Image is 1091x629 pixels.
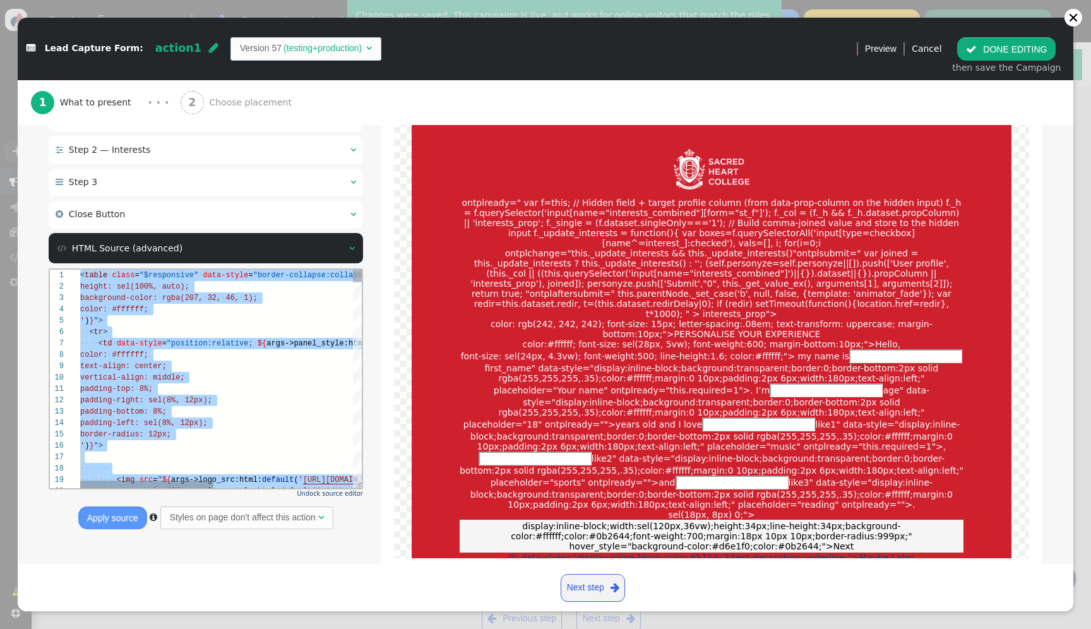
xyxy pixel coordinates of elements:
[90,1,149,10] span: "$responsive"
[217,69,321,78] span: args->panel_style:html:
[170,511,316,524] div: Styles on page don't affect this action
[203,69,208,78] span: ·
[112,24,153,33] span: rgba(207,
[39,172,44,181] span: }
[78,506,147,529] button: Apply source
[498,363,938,383] font: display:inline-block;background:transparent;border:0;border-bottom:2px solid rgba(255,255,255,.35...
[56,177,63,186] span: 
[45,44,143,54] span: Lead Capture Form:
[865,37,897,60] a: Preview
[833,541,854,551] font: Next
[94,149,126,158] span: sel(8%,
[98,104,103,112] span: ·
[27,44,35,53] span: 
[509,553,915,563] a: 0" data-style="display:inline-block;color:#b1b8c3;text-decoration:underline;">Maybe Later
[30,58,39,67] span: ··
[865,42,897,56] span: Preview
[244,206,249,215] span: (
[460,453,959,476] font: display:inline-block;background:transparent;border:0;border-bottom:2px solid rgba(255,255,255,.35...
[148,94,169,111] div: · · ·
[103,104,134,112] span: middle;
[350,145,356,154] span: 
[126,149,130,158] span: ·
[30,126,94,135] span: padding-right:
[801,500,835,510] font: reading
[209,96,297,109] span: Choose placement
[30,24,107,33] span: background-color:
[952,61,1061,75] div: then save the Campaign
[103,206,107,215] span: =
[30,13,62,21] span: height:
[158,24,172,33] span: 32,
[103,138,117,147] span: 8%;
[31,80,181,125] a: 1 What to present · · ·
[859,553,914,563] font: Maybe Later
[554,477,581,488] font: sports
[30,206,67,215] span: ········
[67,206,71,215] span: <
[674,148,749,189] img: 458bd8aecdd67a96.png
[203,1,321,10] span: "border-collapse:collapse;
[85,206,89,215] span: ·
[862,441,931,452] font: this.required=1
[212,206,244,215] span: default
[44,58,53,67] span: tr
[30,69,49,78] span: ····
[240,42,282,55] td: Version 57
[35,172,39,181] span: )
[57,244,66,253] span: 
[30,35,57,44] span: color:
[90,115,104,124] span: 8%;
[117,69,203,78] span: "position:relative;
[153,24,157,33] span: ·
[460,510,963,563] div: sel(18px, 8px) 0;">
[49,47,53,56] span: >
[98,160,121,169] span: 12px;
[90,206,104,215] span: src
[498,397,921,417] font: display:inline-block;background:transparent;border:0;border-bottom:2px solid rgba(255,255,255,.35...
[198,1,203,10] span: =
[297,490,363,497] a: Undock source editor
[30,149,90,158] span: padding-left:
[527,419,538,429] font: 18
[577,553,848,563] font: display:inline-block;color:#b1b8c3;text-decoration:underline;
[209,42,218,54] span: 
[39,96,47,109] b: 1
[112,69,117,78] span: =
[130,149,157,158] span: 12px);
[69,209,125,219] span: Close Button
[150,513,157,522] span: 
[30,104,98,112] span: vertical-align:
[62,13,66,21] span: ·
[121,206,212,215] span: args->logo_src:html:
[44,47,49,56] span: "
[30,138,98,147] span: padding-bottom:
[674,329,821,339] font: PERSONALISE YOUR EXPERIENCE
[366,44,372,52] span: 
[631,541,821,551] font: background-color:#d6e1f0;color:#0b2644;
[94,160,98,169] span: ·
[249,206,253,215] span: '
[208,69,217,78] span: ${
[53,58,57,67] span: >
[39,58,44,67] span: <
[85,92,116,101] span: center;
[966,44,977,54] span: 
[57,35,62,44] span: ·
[90,149,94,158] span: ·
[460,339,963,349] div: color:#ffffff; font-size: sel(28px, 5vw); font-weight:600; margin-bottom:10px;">
[94,126,98,135] span: ·
[770,441,796,452] font: music
[670,385,739,395] font: this.required=1
[318,513,324,522] span: 
[349,244,355,253] span: 
[35,47,39,56] span: )
[470,419,960,452] font: display:inline-block;background:transparent;border:0;border-bottom:2px solid rgba(255,255,255,.35...
[67,69,112,78] span: data-style
[30,160,94,169] span: border-radius:
[460,319,963,339] div: color: rgb(242, 242, 242); font-size: 15px; letter-spacing:.08em; text-transform: uppercase; marg...
[44,172,49,181] span: "
[181,80,320,125] a: 2 Choose placement
[57,81,62,90] span: ·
